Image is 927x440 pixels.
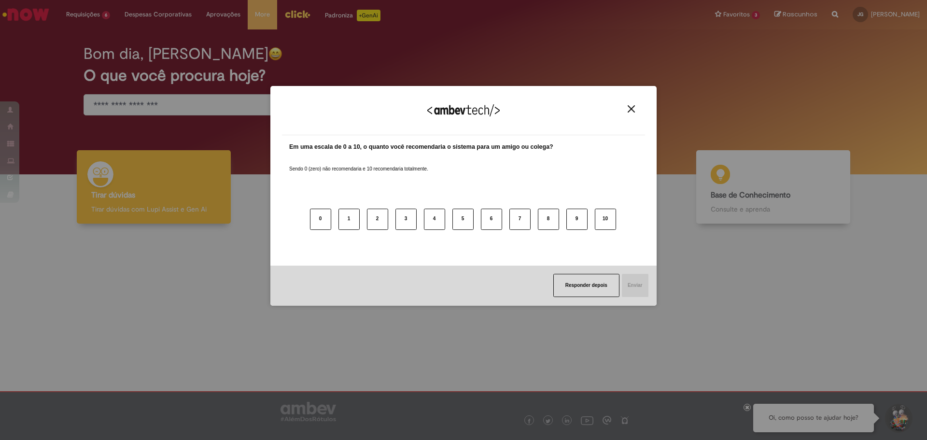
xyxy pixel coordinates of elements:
button: 9 [566,209,588,230]
button: Close [625,105,638,113]
label: Em uma escala de 0 a 10, o quanto você recomendaria o sistema para um amigo ou colega? [289,142,553,152]
button: 7 [509,209,531,230]
label: Sendo 0 (zero) não recomendaria e 10 recomendaria totalmente. [289,154,428,172]
button: 8 [538,209,559,230]
button: 5 [452,209,474,230]
button: 10 [595,209,616,230]
button: Responder depois [553,274,619,297]
img: Logo Ambevtech [427,104,500,116]
button: 0 [310,209,331,230]
button: 2 [367,209,388,230]
button: 3 [395,209,417,230]
button: 4 [424,209,445,230]
button: 6 [481,209,502,230]
button: 1 [338,209,360,230]
img: Close [628,105,635,113]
